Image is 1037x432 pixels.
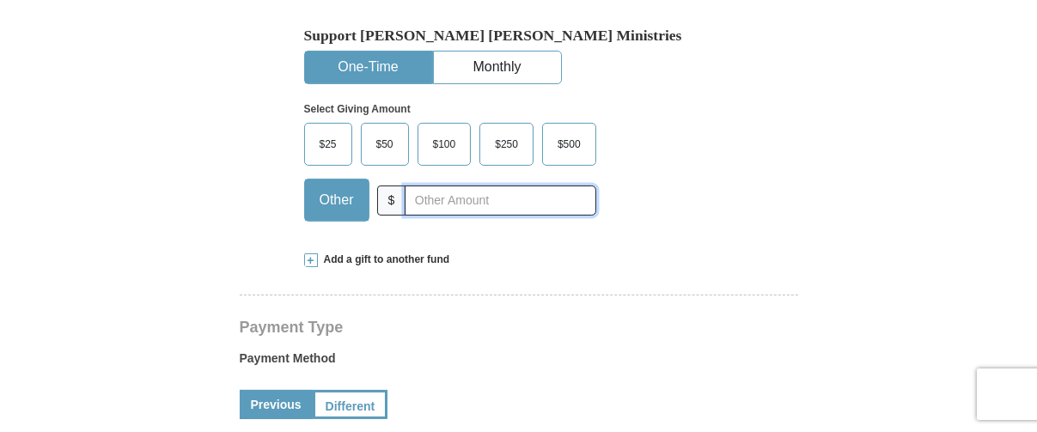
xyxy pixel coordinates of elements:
[313,390,388,419] a: Different
[304,27,734,45] h5: Support [PERSON_NAME] [PERSON_NAME] Ministries
[434,52,561,83] button: Monthly
[305,52,432,83] button: One-Time
[240,320,798,334] h4: Payment Type
[368,131,402,157] span: $50
[240,390,313,419] a: Previous
[240,350,798,375] label: Payment Method
[318,253,450,267] span: Add a gift to another fund
[377,186,406,216] span: $
[486,131,527,157] span: $250
[304,103,411,115] strong: Select Giving Amount
[311,187,363,213] span: Other
[424,131,465,157] span: $100
[549,131,589,157] span: $500
[405,186,595,216] input: Other Amount
[311,131,345,157] span: $25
